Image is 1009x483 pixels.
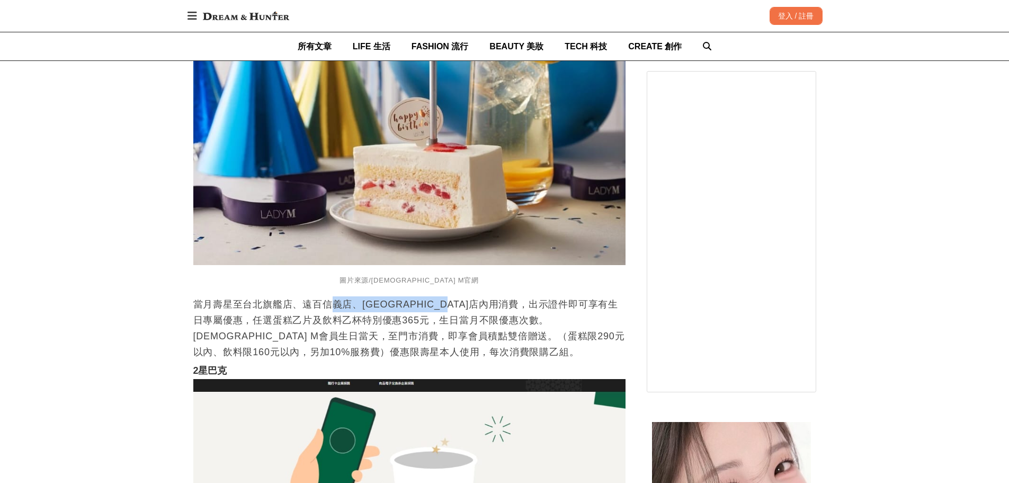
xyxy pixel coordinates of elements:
[353,32,390,60] a: LIFE 生活
[353,42,390,51] span: LIFE 生活
[489,32,543,60] a: BEAUTY 美妝
[412,42,469,51] span: FASHION 流行
[565,42,607,51] span: TECH 科技
[193,296,626,360] p: 當月壽星至台北旗艦店、遠百信義店、[GEOGRAPHIC_DATA]店內用消費，出示證件即可享有生日專屬優惠，任選蛋糕乙片及飲料乙杯特別優惠365元，生日當月不限優惠次數。[DEMOGRAPHI...
[298,42,332,51] span: 所有文章
[628,42,682,51] span: CREATE 創作
[412,32,469,60] a: FASHION 流行
[770,7,823,25] div: 登入 / 註冊
[565,32,607,60] a: TECH 科技
[489,42,543,51] span: BEAUTY 美妝
[198,6,294,25] img: Dream & Hunter
[628,32,682,60] a: CREATE 創作
[340,276,479,284] span: 圖片來源/[DEMOGRAPHIC_DATA] M官網
[298,32,332,60] a: 所有文章
[193,365,227,376] strong: 2星巴克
